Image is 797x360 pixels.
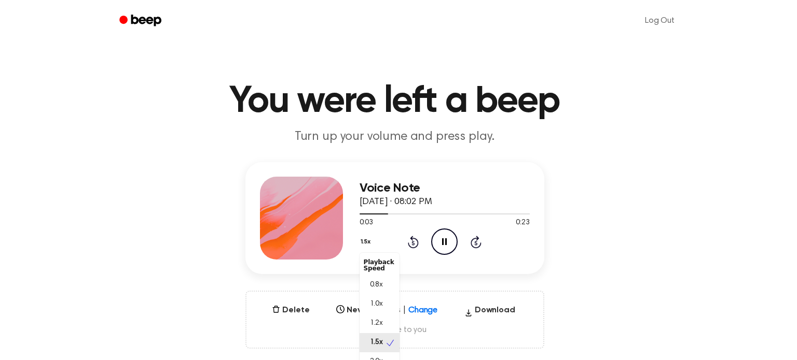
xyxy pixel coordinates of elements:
[360,233,375,251] button: 1.5x
[370,337,383,348] span: 1.5x
[370,280,383,291] span: 0.8x
[370,299,383,310] span: 1.0x
[360,255,400,276] div: Playback Speed
[370,318,383,329] span: 1.2x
